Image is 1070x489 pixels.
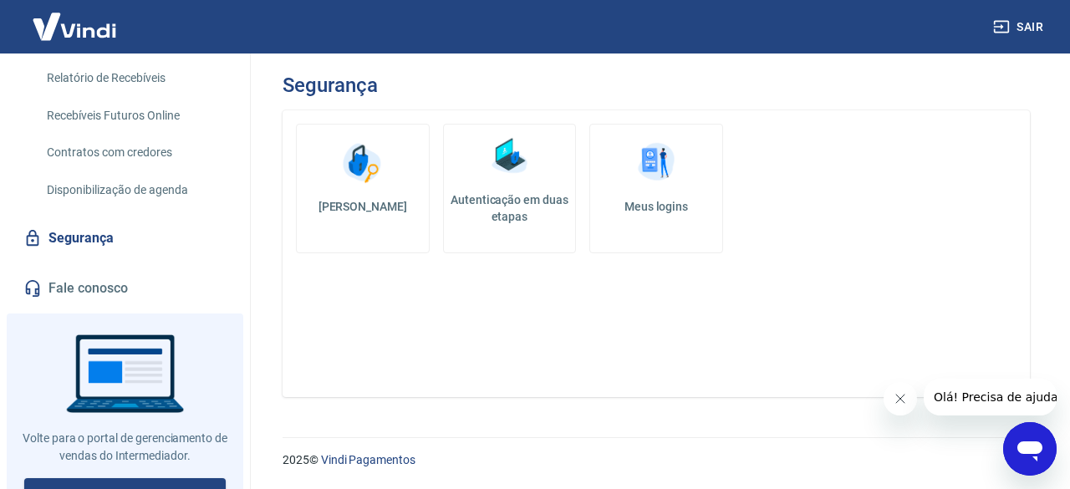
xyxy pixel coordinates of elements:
img: Alterar senha [338,138,388,188]
a: [PERSON_NAME] [296,124,430,253]
img: Autenticação em duas etapas [484,131,534,181]
h5: Autenticação em duas etapas [451,191,569,225]
a: Fale conosco [20,270,230,307]
a: Recebíveis Futuros Online [40,99,230,133]
h5: Meus logins [604,198,709,215]
span: Olá! Precisa de ajuda? [10,12,140,25]
h5: [PERSON_NAME] [310,198,415,215]
a: Segurança [20,220,230,257]
img: Vindi [20,1,129,52]
iframe: Mensagem da empresa [924,379,1057,415]
h3: Segurança [283,74,377,97]
img: Meus logins [631,138,681,188]
button: Sair [990,12,1050,43]
iframe: Botão para abrir a janela de mensagens [1003,422,1057,476]
a: Meus logins [589,124,723,253]
a: Relatório de Recebíveis [40,61,230,95]
a: Contratos com credores [40,135,230,170]
iframe: Fechar mensagem [884,382,917,415]
a: Vindi Pagamentos [321,453,415,466]
a: Autenticação em duas etapas [443,124,577,253]
a: Disponibilização de agenda [40,173,230,207]
p: 2025 © [283,451,1030,469]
